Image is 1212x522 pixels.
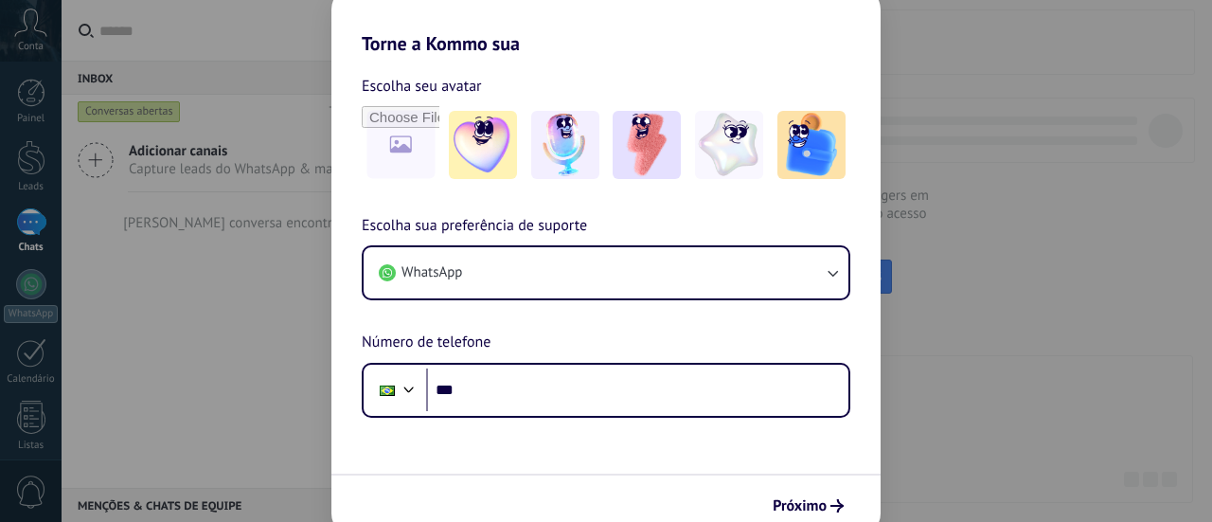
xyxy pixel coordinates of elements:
span: Escolha seu avatar [362,74,482,99]
div: Brazil: + 55 [369,370,405,410]
img: -5.jpeg [777,111,846,179]
button: Próximo [764,490,852,522]
img: -2.jpeg [531,111,599,179]
img: -3.jpeg [613,111,681,179]
span: WhatsApp [401,263,462,282]
button: WhatsApp [364,247,848,298]
img: -1.jpeg [449,111,517,179]
span: Número de telefone [362,331,490,355]
span: Escolha sua preferência de suporte [362,214,587,239]
img: -4.jpeg [695,111,763,179]
span: Próximo [773,499,827,513]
